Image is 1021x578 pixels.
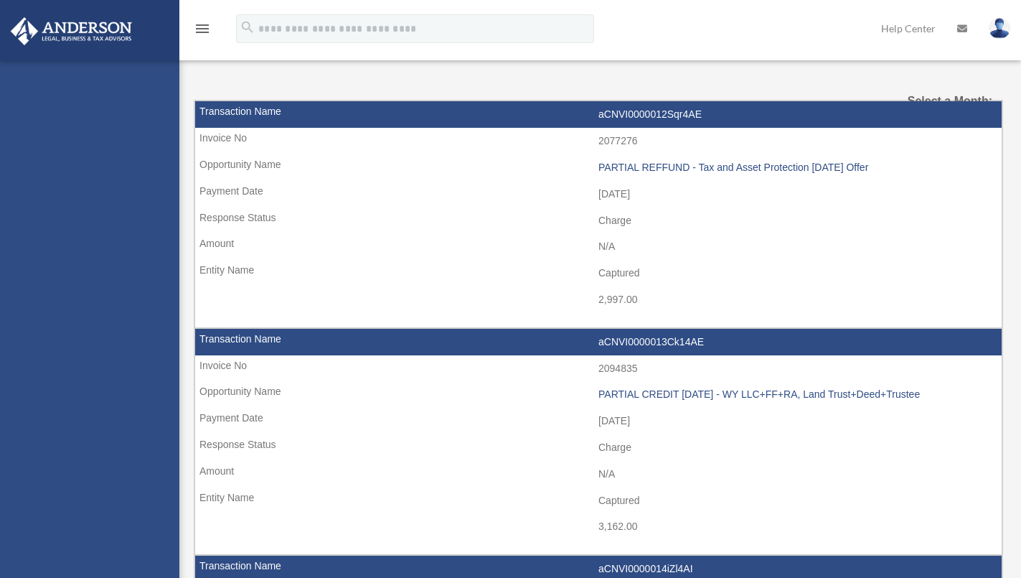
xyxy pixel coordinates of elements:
img: Anderson Advisors Platinum Portal [6,17,136,45]
td: [DATE] [195,181,1002,208]
td: 2,997.00 [195,286,1002,314]
td: N/A [195,461,1002,488]
div: PARTIAL CREDIT [DATE] - WY LLC+FF+RA, Land Trust+Deed+Trustee [598,388,994,401]
td: Charge [195,434,1002,462]
img: User Pic [989,18,1010,39]
td: 2094835 [195,355,1002,383]
td: 2077276 [195,128,1002,155]
i: menu [194,20,211,37]
a: menu [194,25,211,37]
td: 3,162.00 [195,513,1002,541]
div: PARTIAL REFFUND - Tax and Asset Protection [DATE] Offer [598,162,994,174]
td: N/A [195,233,1002,261]
td: aCNVI0000012Sqr4AE [195,101,1002,129]
td: aCNVI0000013Ck14AE [195,329,1002,356]
td: Captured [195,488,1002,515]
label: Select a Month: [879,91,992,111]
td: Captured [195,260,1002,287]
td: [DATE] [195,408,1002,435]
td: Charge [195,208,1002,235]
i: search [240,19,255,35]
